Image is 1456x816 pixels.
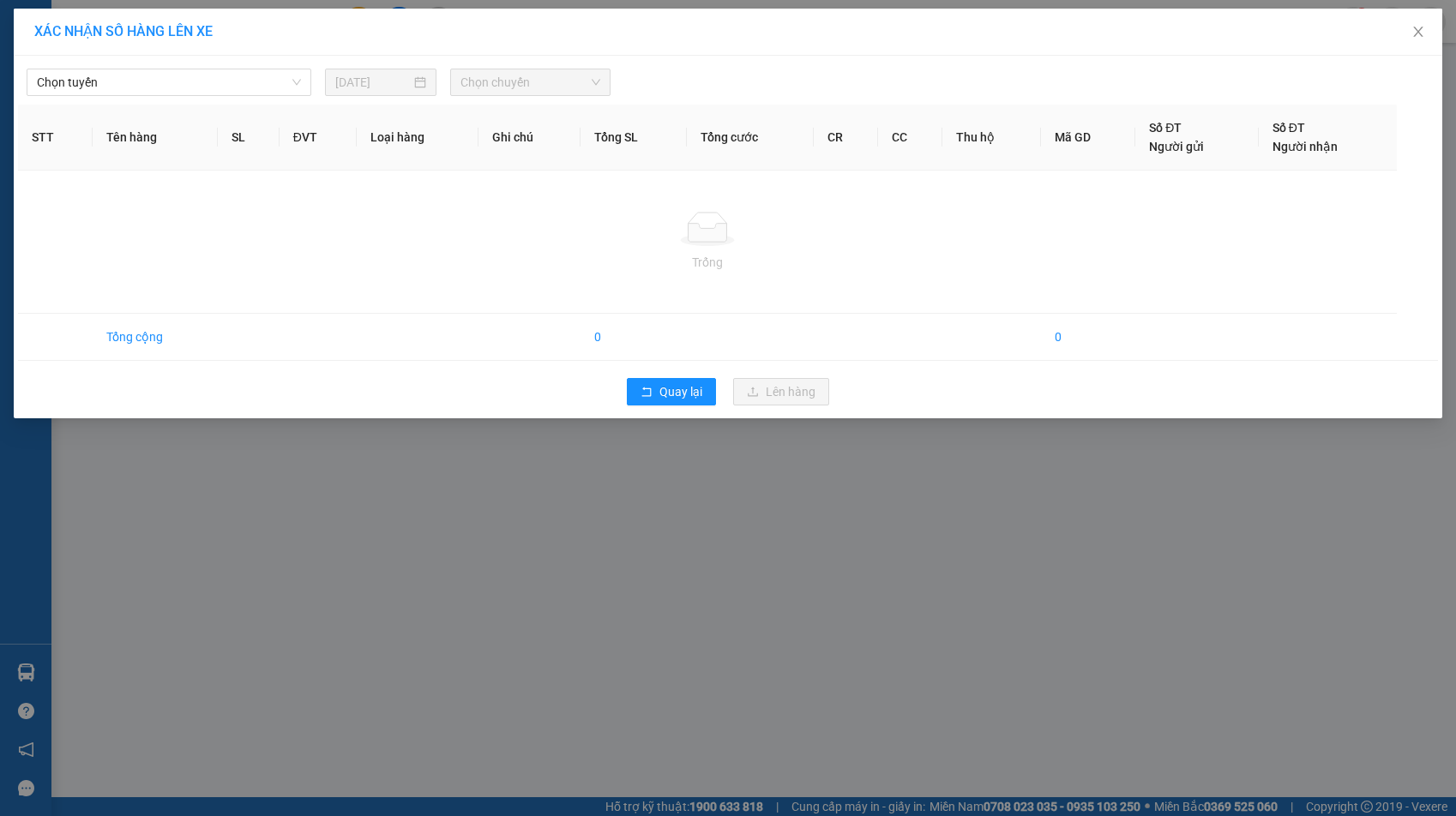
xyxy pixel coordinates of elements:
input: 12/08/2025 [335,73,410,92]
th: Tổng SL [581,105,687,171]
th: SL [218,105,280,171]
span: XÁC NHẬN SỐ HÀNG LÊN XE [34,23,213,39]
th: Thu hộ [942,105,1041,171]
th: Mã GD [1041,105,1136,171]
span: Chọn tuyến [37,69,301,95]
span: Số ĐT [1149,121,1182,135]
td: Tổng cộng [93,314,218,361]
th: STT [18,105,93,171]
span: Người nhận [1272,140,1338,153]
span: close [1411,25,1425,39]
th: Loại hàng [357,105,478,171]
button: Close [1394,9,1442,57]
th: CR [814,105,878,171]
th: ĐVT [280,105,357,171]
button: uploadLên hàng [733,378,829,405]
span: Số ĐT [1272,121,1305,135]
td: 0 [581,314,687,361]
span: Chọn chuyến [460,69,600,95]
div: Trống [32,253,1383,272]
span: Chuyển phát nhanh: [GEOGRAPHIC_DATA] - [GEOGRAPHIC_DATA] [26,74,174,135]
strong: CÔNG TY TNHH DỊCH VỤ DU LỊCH THỜI ĐẠI [30,14,169,69]
span: rollback [641,386,653,399]
td: 0 [1041,314,1136,361]
th: CC [878,105,942,171]
span: LH1208250067 [179,115,282,133]
th: Ghi chú [478,105,581,171]
span: Người gửi [1149,140,1204,153]
span: Quay lại [659,382,702,401]
th: Tên hàng [93,105,218,171]
button: rollbackQuay lại [627,378,716,405]
th: Tổng cước [687,105,814,171]
img: logo [9,61,20,148]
